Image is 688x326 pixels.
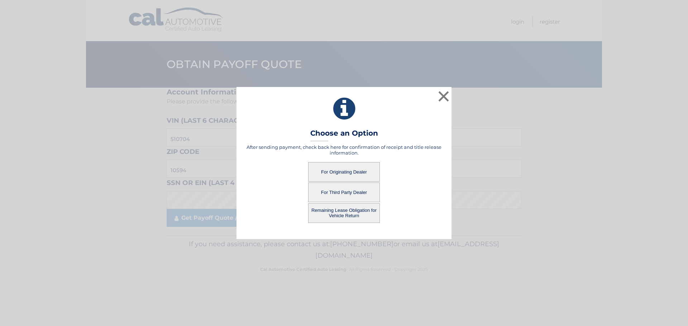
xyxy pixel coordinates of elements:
button: For Originating Dealer [308,162,380,182]
h5: After sending payment, check back here for confirmation of receipt and title release information. [245,144,443,156]
button: Remaining Lease Obligation for Vehicle Return [308,203,380,223]
button: For Third Party Dealer [308,183,380,202]
h3: Choose an Option [310,129,378,141]
button: × [436,89,451,103]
